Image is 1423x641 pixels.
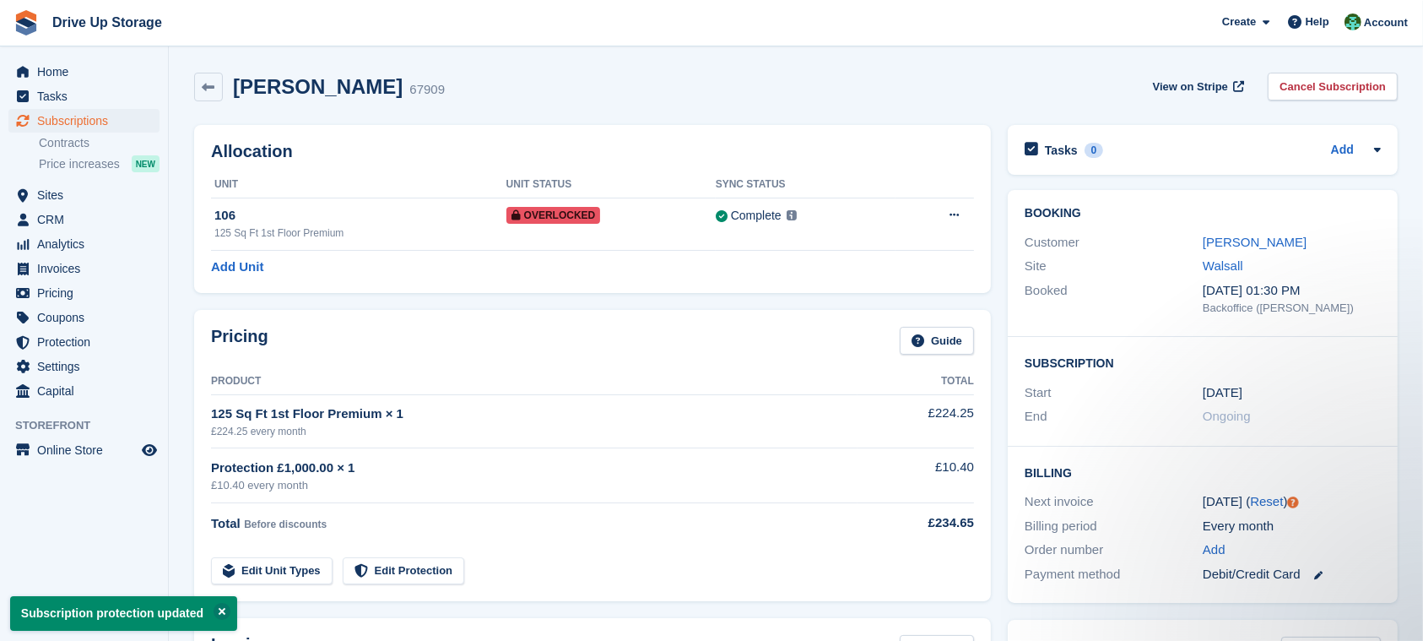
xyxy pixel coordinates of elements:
[211,424,858,439] div: £224.25 every month
[211,459,858,478] div: Protection £1,000.00 × 1
[858,448,974,503] td: £10.40
[1345,14,1361,30] img: Camille
[1025,407,1203,426] div: End
[46,8,169,36] a: Drive Up Storage
[731,207,782,225] div: Complete
[8,379,160,403] a: menu
[716,171,895,198] th: Sync Status
[37,84,138,108] span: Tasks
[1146,73,1248,100] a: View on Stripe
[1025,233,1203,253] div: Customer
[1025,207,1381,220] h2: Booking
[211,258,263,277] a: Add Unit
[787,210,797,220] img: icon-info-grey-7440780725fd019a000dd9b08b2336e03edf1995a4989e88bcd33f0948082b44.svg
[1025,541,1203,560] div: Order number
[39,155,160,173] a: Price increases NEW
[1025,492,1203,512] div: Next invoice
[1331,141,1354,160] a: Add
[1025,517,1203,536] div: Billing period
[1203,565,1381,584] div: Debit/Credit Card
[1045,143,1078,158] h2: Tasks
[1364,14,1408,31] span: Account
[8,109,160,133] a: menu
[211,477,858,494] div: £10.40 every month
[8,60,160,84] a: menu
[37,232,138,256] span: Analytics
[343,557,464,585] a: Edit Protection
[37,379,138,403] span: Capital
[1203,409,1251,423] span: Ongoing
[1268,73,1398,100] a: Cancel Subscription
[132,155,160,172] div: NEW
[1025,354,1381,371] h2: Subscription
[139,440,160,460] a: Preview store
[37,208,138,231] span: CRM
[8,257,160,280] a: menu
[37,281,138,305] span: Pricing
[8,355,160,378] a: menu
[8,330,160,354] a: menu
[8,306,160,329] a: menu
[409,80,445,100] div: 67909
[211,368,858,395] th: Product
[1203,383,1242,403] time: 2025-01-24 01:00:00 UTC
[1153,79,1228,95] span: View on Stripe
[1025,281,1203,317] div: Booked
[900,327,974,355] a: Guide
[1025,383,1203,403] div: Start
[1203,235,1307,249] a: [PERSON_NAME]
[10,596,237,631] p: Subscription protection updated
[858,513,974,533] div: £234.65
[211,142,974,161] h2: Allocation
[39,156,120,172] span: Price increases
[37,183,138,207] span: Sites
[8,438,160,462] a: menu
[37,355,138,378] span: Settings
[1250,494,1283,508] a: Reset
[15,417,168,434] span: Storefront
[233,75,403,98] h2: [PERSON_NAME]
[858,368,974,395] th: Total
[1203,300,1381,317] div: Backoffice ([PERSON_NAME])
[211,557,333,585] a: Edit Unit Types
[211,171,506,198] th: Unit
[8,281,160,305] a: menu
[244,519,327,530] span: Before discounts
[506,171,716,198] th: Unit Status
[8,208,160,231] a: menu
[506,207,601,224] span: Overlocked
[37,330,138,354] span: Protection
[37,257,138,280] span: Invoices
[1306,14,1329,30] span: Help
[1203,492,1381,512] div: [DATE] ( )
[211,405,858,424] div: 125 Sq Ft 1st Floor Premium × 1
[1285,495,1301,510] div: Tooltip anchor
[37,60,138,84] span: Home
[1222,14,1256,30] span: Create
[8,232,160,256] a: menu
[37,438,138,462] span: Online Store
[1085,143,1104,158] div: 0
[214,206,506,225] div: 106
[211,516,241,530] span: Total
[37,109,138,133] span: Subscriptions
[1025,565,1203,584] div: Payment method
[858,394,974,448] td: £224.25
[1203,541,1226,560] a: Add
[1025,257,1203,276] div: Site
[214,225,506,241] div: 125 Sq Ft 1st Floor Premium
[1203,258,1243,273] a: Walsall
[1025,464,1381,481] h2: Billing
[14,10,39,35] img: stora-icon-8386f47178a22dfd0bd8f6a31ec36ba5ce8667c1dd55bd0f319d3a0aa187defe.svg
[37,306,138,329] span: Coupons
[1203,281,1381,301] div: [DATE] 01:30 PM
[8,183,160,207] a: menu
[211,327,268,355] h2: Pricing
[1203,517,1381,536] div: Every month
[39,135,160,151] a: Contracts
[8,84,160,108] a: menu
